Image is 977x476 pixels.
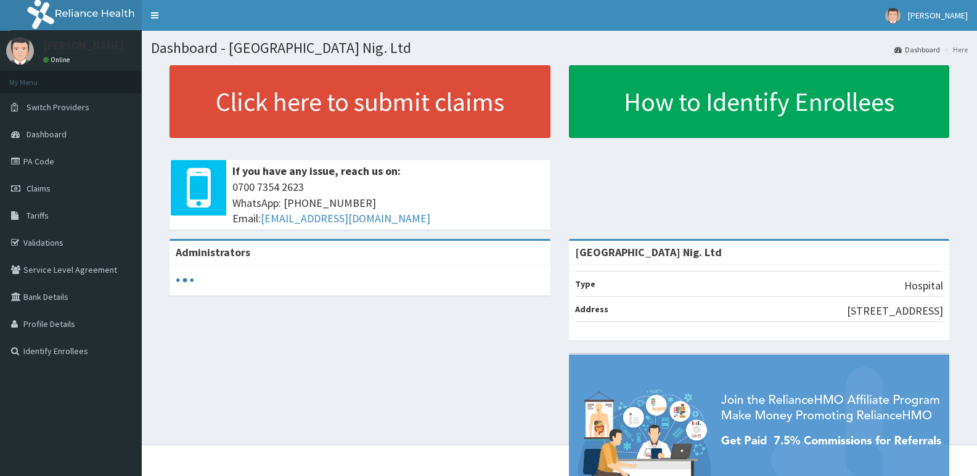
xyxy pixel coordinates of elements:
a: How to Identify Enrollees [569,65,950,138]
a: Online [43,55,73,64]
span: [PERSON_NAME] [908,10,968,21]
span: Dashboard [27,129,67,140]
span: Tariffs [27,210,49,221]
a: Click here to submit claims [170,65,550,138]
p: [STREET_ADDRESS] [847,303,943,319]
span: Claims [27,183,51,194]
svg: audio-loading [176,271,194,289]
h1: Dashboard - [GEOGRAPHIC_DATA] Nig. Ltd [151,40,968,56]
p: Hospital [904,278,943,294]
span: Switch Providers [27,102,89,113]
a: Dashboard [894,44,940,55]
b: Type [575,278,595,289]
img: User Image [885,8,901,23]
strong: [GEOGRAPHIC_DATA] Nig. Ltd [575,245,722,259]
b: Administrators [176,245,250,259]
b: If you have any issue, reach us on: [232,164,401,178]
li: Here [941,44,968,55]
b: Address [575,304,608,315]
p: [PERSON_NAME] [43,40,124,51]
span: 0700 7354 2623 WhatsApp: [PHONE_NUMBER] Email: [232,179,544,227]
img: User Image [6,37,34,65]
a: [EMAIL_ADDRESS][DOMAIN_NAME] [261,211,430,225]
